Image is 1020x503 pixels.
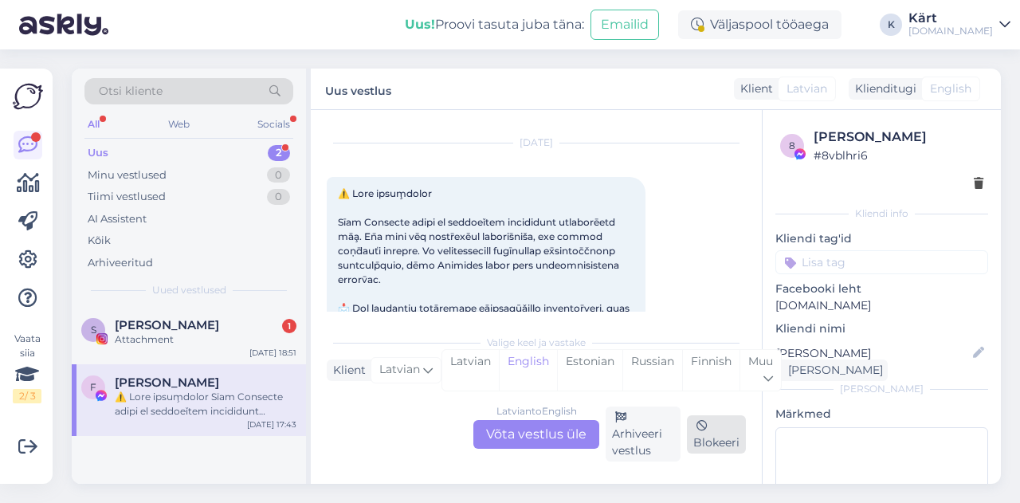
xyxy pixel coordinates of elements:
[88,167,167,183] div: Minu vestlused
[268,145,290,161] div: 2
[88,145,108,161] div: Uus
[88,255,153,271] div: Arhiveeritud
[442,350,499,391] div: Latvian
[678,10,841,39] div: Väljaspool tööaega
[325,78,391,100] label: Uus vestlus
[814,147,983,164] div: # 8vblhri6
[405,15,584,34] div: Proovi tasuta juba täna:
[590,10,659,40] button: Emailid
[622,350,682,391] div: Russian
[775,320,988,337] p: Kliendi nimi
[496,404,577,419] div: Latvian to English
[687,415,746,454] div: Blokeeri
[849,81,916,97] div: Klienditugi
[748,354,773,368] span: Muu
[267,189,290,205] div: 0
[115,390,296,419] div: ⚠️ Lore ipsum̧dolor Sīam Consecte adipi el seddoeǐtem incididunt utlaborēetd māa̧. En̄a mini ...
[908,12,1010,37] a: Kärt[DOMAIN_NAME]
[115,332,296,347] div: Attachment
[13,332,41,403] div: Vaata siia
[787,81,827,97] span: Latvian
[606,407,681,462] div: Arhiveeri vestlus
[13,81,43,112] img: Askly Logo
[249,347,296,359] div: [DATE] 18:51
[247,419,296,430] div: [DATE] 17:43
[814,128,983,147] div: [PERSON_NAME]
[775,406,988,422] p: Märkmed
[327,362,366,379] div: Klient
[99,83,163,100] span: Otsi kliente
[775,250,988,274] input: Lisa tag
[908,25,993,37] div: [DOMAIN_NAME]
[84,114,103,135] div: All
[88,189,166,205] div: Tiimi vestlused
[90,381,96,393] span: F
[682,350,739,391] div: Finnish
[282,319,296,333] div: 1
[473,420,599,449] div: Võta vestlus üle
[88,211,147,227] div: AI Assistent
[379,361,420,379] span: Latvian
[327,336,746,350] div: Valige keel ja vastake
[115,318,219,332] span: Sahmil Babu
[254,114,293,135] div: Socials
[775,281,988,297] p: Facebooki leht
[165,114,193,135] div: Web
[115,375,219,390] span: Felix Angmor
[327,136,746,150] div: [DATE]
[338,187,633,328] span: ⚠️ Lore ipsum̧dolor Sīam Consecte adipi el seddoeǐtem incididunt utlaborēetd māa̧. En̄a mini ...
[557,350,622,391] div: Estonian
[775,297,988,314] p: [DOMAIN_NAME]
[775,206,988,221] div: Kliendi info
[152,283,226,297] span: Uued vestlused
[789,140,795,151] span: 8
[880,14,902,36] div: K
[734,81,773,97] div: Klient
[267,167,290,183] div: 0
[499,350,557,391] div: English
[782,362,883,379] div: [PERSON_NAME]
[908,12,993,25] div: Kärt
[775,230,988,247] p: Kliendi tag'id
[930,81,971,97] span: English
[776,344,970,362] input: Lisa nimi
[775,382,988,396] div: [PERSON_NAME]
[91,324,96,336] span: S
[13,389,41,403] div: 2 / 3
[88,233,111,249] div: Kõik
[405,17,435,32] b: Uus!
